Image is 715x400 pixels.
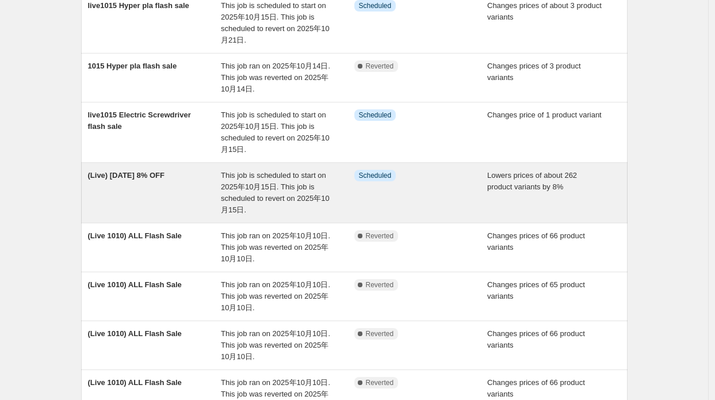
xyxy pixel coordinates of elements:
span: Changes prices of 66 product variants [487,231,585,252]
span: Reverted [366,231,394,241]
span: (Live) [DATE] 8% OFF [88,171,165,180]
span: Reverted [366,378,394,387]
span: Changes prices of 65 product variants [487,280,585,300]
span: This job is scheduled to start on 2025年10月15日. This job is scheduled to revert on 2025年10月15日. [221,111,330,154]
span: (Live 1010) ALL Flash Sale [88,329,182,338]
span: Changes prices of 3 product variants [487,62,581,82]
span: Scheduled [359,111,392,120]
span: Changes prices of 66 product variants [487,329,585,349]
span: This job ran on 2025年10月10日. This job was reverted on 2025年10月10日. [221,280,330,312]
span: Reverted [366,329,394,338]
span: live1015 Hyper pla flash sale [88,1,189,10]
span: live1015 Electric Screwdriver flash sale [88,111,191,131]
span: This job ran on 2025年10月10日. This job was reverted on 2025年10月10日. [221,329,330,361]
span: Scheduled [359,171,392,180]
span: 1015 Hyper pla flash sale [88,62,177,70]
span: This job is scheduled to start on 2025年10月15日. This job is scheduled to revert on 2025年10月15日. [221,171,330,214]
span: Reverted [366,280,394,289]
span: (Live 1010) ALL Flash Sale [88,280,182,289]
span: Changes prices of 66 product variants [487,378,585,398]
span: This job is scheduled to start on 2025年10月15日. This job is scheduled to revert on 2025年10月21日. [221,1,330,44]
span: (Live 1010) ALL Flash Sale [88,231,182,240]
span: This job ran on 2025年10月10日. This job was reverted on 2025年10月10日. [221,231,330,263]
span: This job ran on 2025年10月14日. This job was reverted on 2025年10月14日. [221,62,330,93]
span: Lowers prices of about 262 product variants by 8% [487,171,577,191]
span: (Live 1010) ALL Flash Sale [88,378,182,387]
span: Reverted [366,62,394,71]
span: Changes price of 1 product variant [487,111,602,119]
span: Scheduled [359,1,392,10]
span: Changes prices of about 3 product variants [487,1,602,21]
